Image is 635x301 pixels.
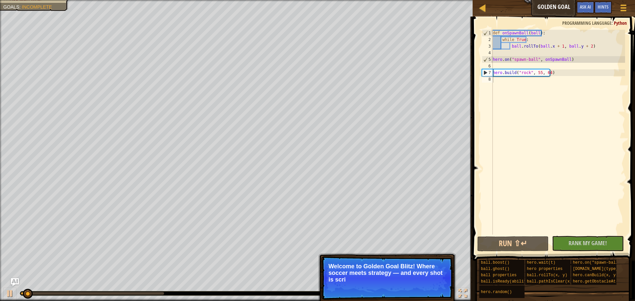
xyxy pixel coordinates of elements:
[573,273,618,278] span: hero.canBuild(x, y)
[527,273,567,278] span: ball.rollTo(x, y)
[328,263,446,283] p: Welcome to Golden Goal Blitz! Where soccer meets strategy — and every shot is scri
[552,236,623,251] button: Rank My Game!
[482,63,493,69] div: 6
[615,1,632,17] button: Show game menu
[481,260,509,265] span: ball.boost()
[481,290,512,294] span: hero.random()
[481,279,531,284] span: ball.isReady(ability)
[481,273,517,278] span: ball properties
[482,76,493,83] div: 8
[573,267,632,271] span: [DOMAIN_NAME](type, x, y)
[456,287,469,301] button: Toggle fullscreen
[3,4,19,10] span: Goals
[573,279,630,284] span: hero.getObstacleAt(x, y)
[527,267,563,271] span: hero properties
[614,20,627,26] span: Python
[482,56,493,63] div: 5
[482,30,493,36] div: 1
[11,278,19,286] button: Ask AI
[477,236,549,251] button: Run ⇧↵
[576,1,594,14] button: Ask AI
[573,260,630,265] span: hero.on("spawn-ball", f)
[527,279,579,284] span: ball.pathIsClear(x, y)
[22,4,52,10] span: Incomplete
[3,287,17,301] button: Ctrl + P: Play
[612,20,614,26] span: :
[569,239,607,247] span: Rank My Game!
[598,4,609,10] span: Hints
[482,50,493,56] div: 4
[482,43,493,50] div: 3
[481,267,509,271] span: ball.ghost()
[527,260,555,265] span: hero.wait(t)
[19,4,22,10] span: :
[580,4,591,10] span: Ask AI
[482,36,493,43] div: 2
[482,69,493,76] div: 7
[562,20,612,26] span: Programming language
